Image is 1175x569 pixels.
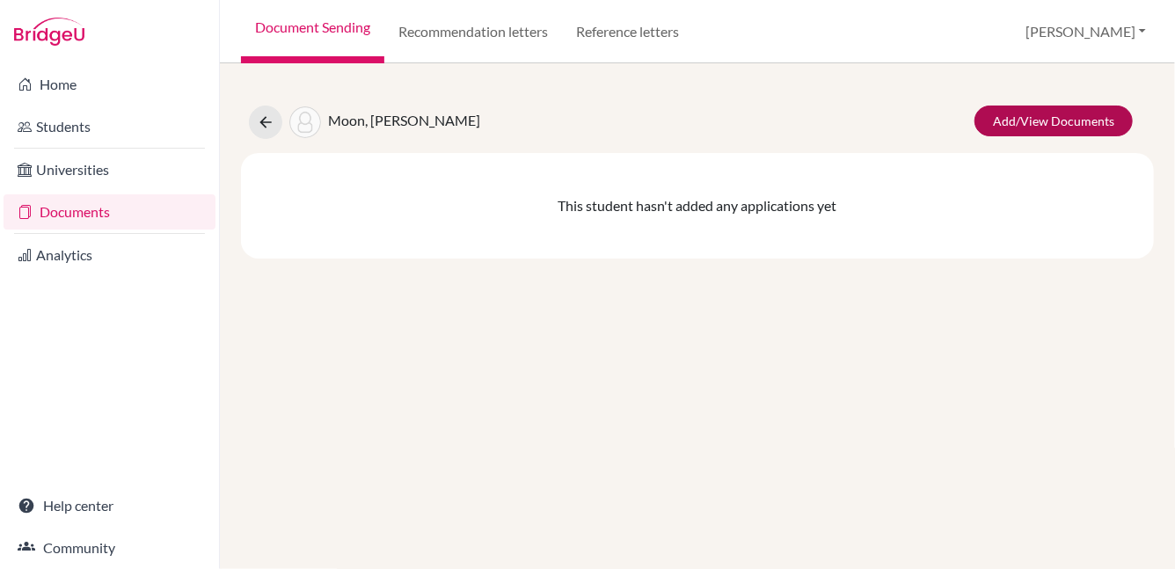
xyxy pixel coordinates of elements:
[328,112,480,128] span: Moon, [PERSON_NAME]
[241,153,1154,259] div: This student hasn't added any applications yet
[4,488,215,523] a: Help center
[4,237,215,273] a: Analytics
[4,152,215,187] a: Universities
[4,109,215,144] a: Students
[14,18,84,46] img: Bridge-U
[4,530,215,565] a: Community
[4,194,215,230] a: Documents
[1018,15,1154,48] button: [PERSON_NAME]
[974,106,1133,136] a: Add/View Documents
[4,67,215,102] a: Home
